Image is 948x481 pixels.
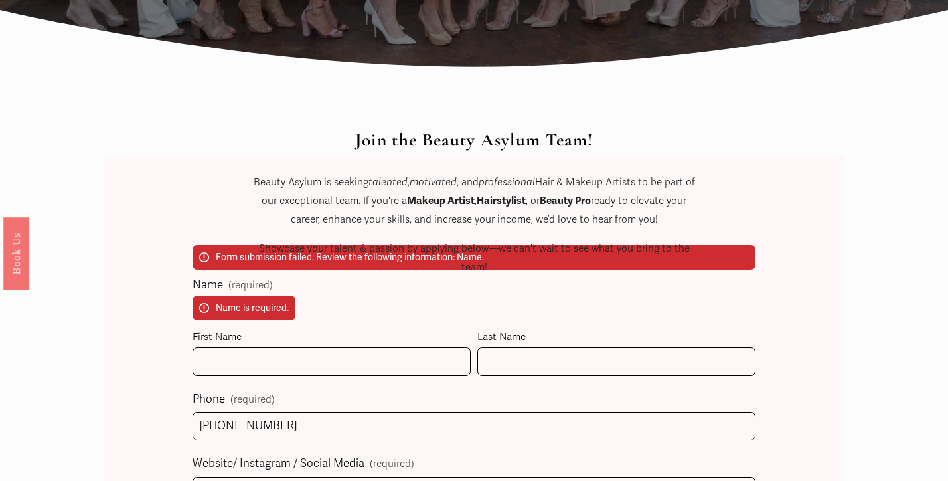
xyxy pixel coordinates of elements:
[193,296,295,320] p: Name is required.
[477,328,755,348] div: Last Name
[253,240,695,276] p: Showcase your talent & passion by applying below—we can't wait to see what you bring to the team!
[193,328,471,348] div: First Name
[193,275,223,296] span: Name
[368,176,408,188] em: talented
[477,194,526,207] strong: Hairstylist
[540,194,591,207] strong: Beauty Pro
[410,176,457,188] em: motivated
[370,455,414,474] span: (required)
[230,395,275,405] span: (required)
[479,176,535,188] em: professional
[3,217,29,290] a: Book Us
[253,173,695,229] p: Beauty Asylum is seeking , , and Hair & Makeup Artists to be part of our exceptional team. If you...
[355,129,593,151] strong: Join the Beauty Asylum Team!
[193,245,756,270] p: Form submission failed. Review the following information: Name.
[228,280,273,290] span: (required)
[193,389,225,410] span: Phone
[407,194,475,207] strong: Makeup Artist
[193,454,364,474] span: Website/ Instagram / Social Media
